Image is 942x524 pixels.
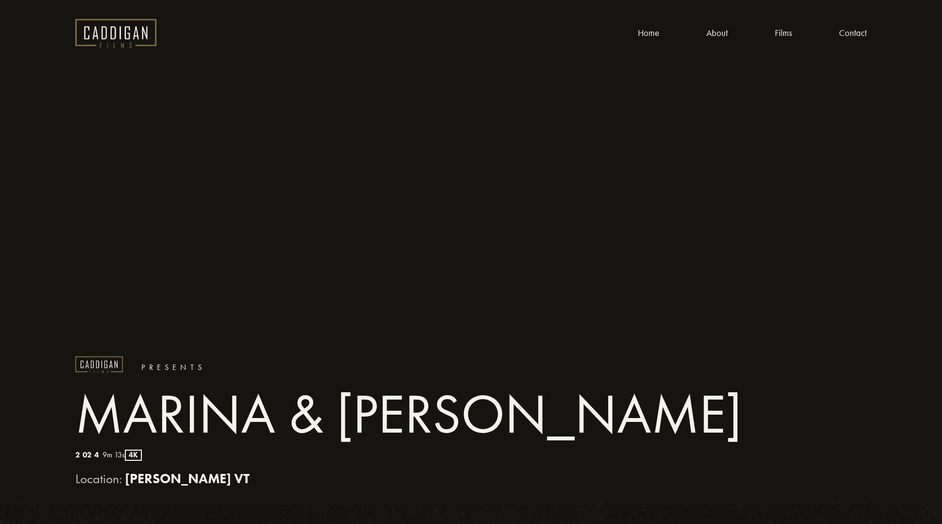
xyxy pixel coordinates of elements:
b: 2024 [75,450,103,459]
a: Films [775,26,792,41]
img: Caddigan Films [75,19,156,48]
span: Location: [75,471,122,487]
p: 9m 13s [75,449,207,461]
a: Contact [839,26,867,41]
code: MARINA & [PERSON_NAME] [75,382,742,446]
a: Home [638,26,659,41]
a: About [706,26,728,41]
strong: [PERSON_NAME] VT [125,471,250,487]
span: 4K [125,450,142,460]
code: P r e s e n t s [141,363,202,372]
